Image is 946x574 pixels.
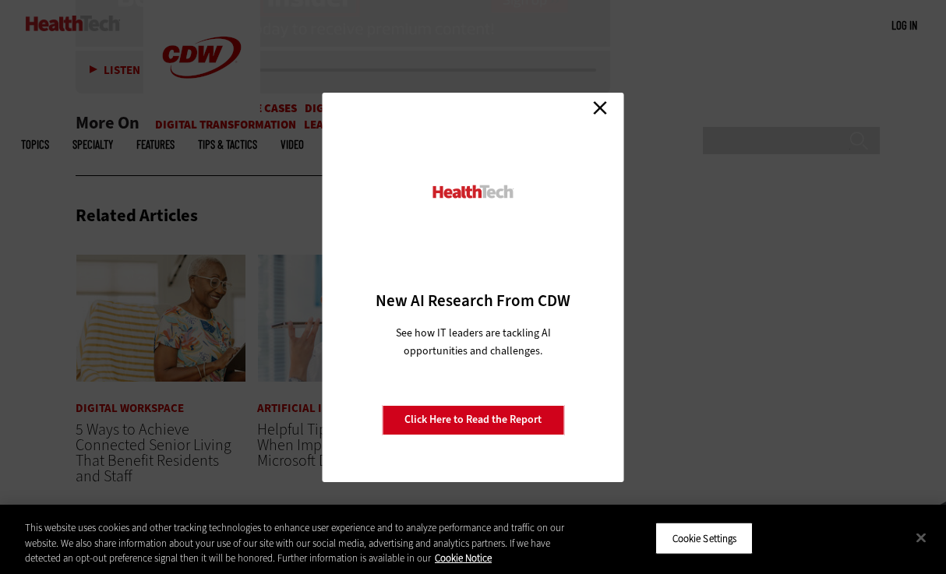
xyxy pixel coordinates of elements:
[377,324,570,360] p: See how IT leaders are tackling AI opportunities and challenges.
[904,520,938,555] button: Close
[588,97,612,120] a: Close
[350,290,597,312] h3: New AI Research From CDW
[382,405,564,435] a: Click Here to Read the Report
[431,184,516,200] img: HealthTech_0.png
[655,522,753,555] button: Cookie Settings
[25,520,567,566] div: This website uses cookies and other tracking technologies to enhance user experience and to analy...
[435,551,492,565] a: More information about your privacy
